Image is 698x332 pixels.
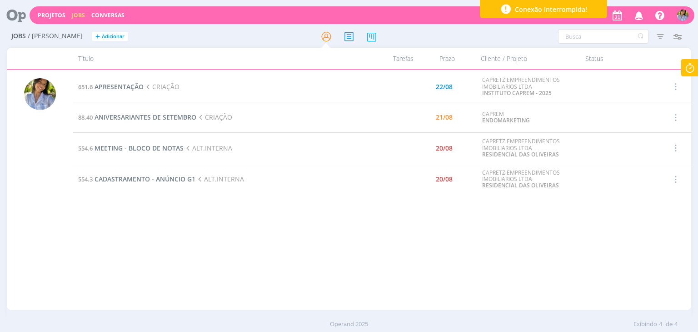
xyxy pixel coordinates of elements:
a: Conversas [91,11,125,19]
div: Título [73,48,364,69]
span: + [95,32,100,41]
span: Exibindo [633,320,657,329]
img: A [24,78,56,110]
span: de [666,320,673,329]
span: CRIAÇÃO [144,82,179,91]
a: 554.3CADASTRAMENTO - ANÚNCIO G1 [78,175,195,183]
span: Adicionar [102,34,125,40]
a: Projetos [38,11,65,19]
button: Projetos [35,12,68,19]
span: 4 [674,320,678,329]
span: Conexão interrompida! [515,5,587,14]
a: Jobs [72,11,85,19]
div: 21/08 [436,114,453,121]
div: Prazo [419,48,475,69]
input: Busca [558,29,648,44]
span: 651.6 [78,83,93,91]
div: Tarefas [364,48,419,69]
a: INSTITUTO CAPREM - 2025 [482,89,552,97]
span: ALT.INTERNA [195,175,244,183]
img: A [677,10,688,21]
a: 88.40ANIVERSARIANTES DE SETEMBRO [78,113,196,121]
div: CAPREM [482,111,576,124]
span: ANIVERSARIANTES DE SETEMBRO [95,113,196,121]
span: 554.3 [78,175,93,183]
div: Cliente / Projeto [475,48,580,69]
button: Jobs [69,12,88,19]
a: RESIDENCIAL DAS OLIVEIRAS [482,181,559,189]
div: CAPRETZ EMPREENDIMENTOS IMOBILIARIOS LTDA [482,138,576,158]
span: 88.40 [78,113,93,121]
button: Conversas [89,12,127,19]
span: 554.6 [78,144,93,152]
div: Status [580,48,657,69]
span: Jobs [11,32,26,40]
span: 4 [659,320,662,329]
button: +Adicionar [92,32,128,41]
a: RESIDENCIAL DAS OLIVEIRAS [482,151,559,158]
a: 651.6APRESENTAÇÃO [78,82,144,91]
div: CAPRETZ EMPREENDIMENTOS IMOBILIARIOS LTDA [482,77,576,96]
span: APRESENTAÇÃO [95,82,144,91]
div: 20/08 [436,176,453,182]
a: 554.6MEETING - BLOCO DE NOTAS [78,144,184,152]
div: 20/08 [436,145,453,151]
span: CRIAÇÃO [196,113,232,121]
span: CADASTRAMENTO - ANÚNCIO G1 [95,175,195,183]
span: ALT.INTERNA [184,144,232,152]
span: MEETING - BLOCO DE NOTAS [95,144,184,152]
span: / [PERSON_NAME] [28,32,83,40]
div: 22/08 [436,84,453,90]
a: ENDOMARKETING [482,116,530,124]
button: A [677,7,689,23]
div: CAPRETZ EMPREENDIMENTOS IMOBILIARIOS LTDA [482,170,576,189]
